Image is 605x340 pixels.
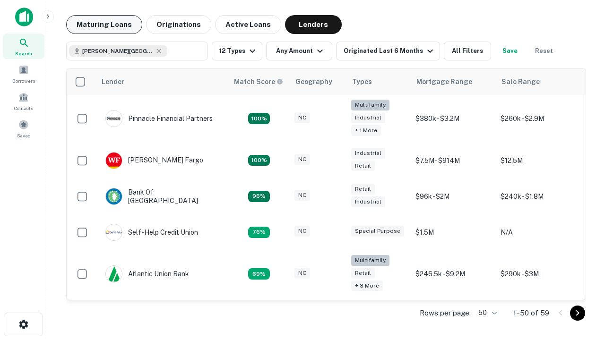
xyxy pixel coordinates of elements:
[411,143,496,178] td: $7.5M - $914M
[228,68,290,95] th: Capitalize uses an advanced AI algorithm to match your search with the best lender. The match sco...
[105,224,198,241] div: Self-help Credit Union
[234,76,281,87] h6: Match Score
[3,34,44,59] a: Search
[294,154,310,165] div: NC
[295,76,332,87] div: Geography
[106,224,122,240] img: picture
[3,61,44,86] a: Borrowers
[248,227,270,238] div: Matching Properties: 11, hasApolloMatch: undefined
[294,112,310,123] div: NC
[444,42,491,60] button: All Filters
[146,15,211,34] button: Originations
[411,95,496,143] td: $380k - $3.2M
[105,152,203,169] div: [PERSON_NAME] Fargo
[105,265,189,282] div: Atlantic Union Bank
[234,76,283,87] div: Capitalize uses an advanced AI algorithm to match your search with the best lender. The match sco...
[248,113,270,124] div: Matching Properties: 26, hasApolloMatch: undefined
[346,68,411,95] th: Types
[529,42,559,60] button: Reset
[351,100,389,110] div: Multifamily
[17,132,31,139] span: Saved
[248,155,270,166] div: Matching Properties: 15, hasApolloMatch: undefined
[495,42,525,60] button: Save your search to get updates of matches that match your search criteria.
[411,178,496,214] td: $96k - $2M
[351,125,381,136] div: + 1 more
[294,226,310,237] div: NC
[248,191,270,202] div: Matching Properties: 14, hasApolloMatch: undefined
[285,15,342,34] button: Lenders
[14,104,33,112] span: Contacts
[496,68,581,95] th: Sale Range
[416,76,472,87] div: Mortgage Range
[501,76,540,87] div: Sale Range
[558,234,605,280] iframe: Chat Widget
[496,178,581,214] td: $240k - $1.8M
[351,268,375,279] div: Retail
[351,161,375,171] div: Retail
[212,42,262,60] button: 12 Types
[3,116,44,141] a: Saved
[294,190,310,201] div: NC
[351,184,375,195] div: Retail
[248,268,270,280] div: Matching Properties: 10, hasApolloMatch: undefined
[496,143,581,178] td: $12.5M
[420,307,471,319] p: Rows per page:
[351,112,385,123] div: Industrial
[496,95,581,143] td: $260k - $2.9M
[82,47,153,55] span: [PERSON_NAME][GEOGRAPHIC_DATA], [GEOGRAPHIC_DATA]
[351,148,385,159] div: Industrial
[344,45,436,57] div: Originated Last 6 Months
[66,15,142,34] button: Maturing Loans
[351,226,404,237] div: Special Purpose
[106,153,122,169] img: picture
[215,15,281,34] button: Active Loans
[105,110,213,127] div: Pinnacle Financial Partners
[105,188,219,205] div: Bank Of [GEOGRAPHIC_DATA]
[513,307,549,319] p: 1–50 of 59
[96,68,228,95] th: Lender
[290,68,346,95] th: Geography
[351,196,385,207] div: Industrial
[3,88,44,114] a: Contacts
[12,77,35,85] span: Borrowers
[294,268,310,279] div: NC
[411,250,496,298] td: $246.5k - $9.2M
[106,110,122,127] img: picture
[106,266,122,282] img: picture
[496,214,581,250] td: N/A
[102,76,124,87] div: Lender
[15,8,33,26] img: capitalize-icon.png
[411,68,496,95] th: Mortgage Range
[106,188,122,204] img: picture
[496,250,581,298] td: $290k - $3M
[351,255,389,266] div: Multifamily
[411,214,496,250] td: $1.5M
[15,50,32,57] span: Search
[266,42,332,60] button: Any Amount
[351,280,383,291] div: + 3 more
[336,42,440,60] button: Originated Last 6 Months
[570,306,585,321] button: Go to next page
[352,76,372,87] div: Types
[475,306,498,320] div: 50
